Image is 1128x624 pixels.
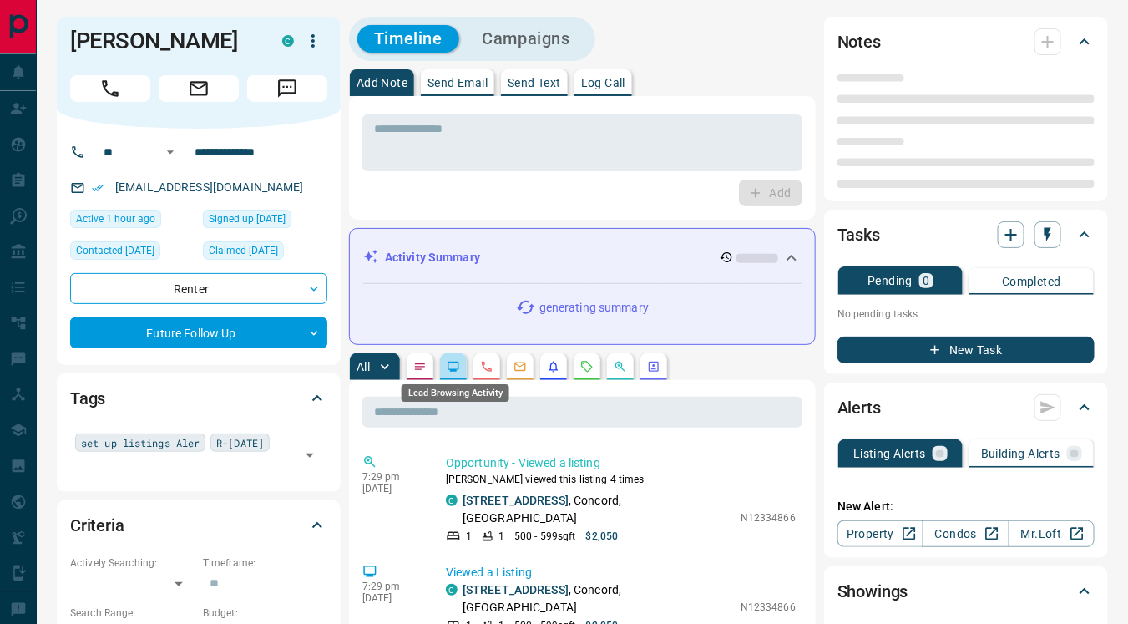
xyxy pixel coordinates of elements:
[159,75,239,102] span: Email
[514,529,575,544] p: 500 - 599 sqft
[247,75,327,102] span: Message
[837,221,880,248] h2: Tasks
[1002,276,1061,287] p: Completed
[466,25,587,53] button: Campaigns
[362,483,421,495] p: [DATE]
[547,360,560,373] svg: Listing Alerts
[76,211,155,227] span: Active 1 hour ago
[480,360,493,373] svg: Calls
[837,388,1095,428] div: Alerts
[70,505,327,545] div: Criteria
[837,394,881,421] h2: Alerts
[498,529,504,544] p: 1
[402,384,509,402] div: Lead Browsing Activity
[282,35,294,47] div: condos.ca
[446,472,796,487] p: [PERSON_NAME] viewed this listing 4 times
[70,75,150,102] span: Call
[614,360,627,373] svg: Opportunities
[923,275,929,287] p: 0
[446,564,796,581] p: Viewed a Listing
[362,592,421,604] p: [DATE]
[981,448,1060,459] p: Building Alerts
[70,273,327,304] div: Renter
[837,337,1095,363] button: New Task
[837,578,908,605] h2: Showings
[923,520,1009,547] a: Condos
[446,584,458,596] div: condos.ca
[837,28,881,55] h2: Notes
[741,510,796,525] p: N12334866
[837,302,1095,327] p: No pending tasks
[586,529,619,544] p: $2,050
[446,495,458,506] div: condos.ca
[867,275,913,287] p: Pending
[466,529,472,544] p: 1
[203,606,327,621] p: Budget:
[357,77,407,89] p: Add Note
[385,249,480,266] p: Activity Summary
[508,77,561,89] p: Send Text
[70,385,105,412] h2: Tags
[362,581,421,592] p: 7:29 pm
[81,434,200,451] span: set up listings Aler
[70,606,195,621] p: Search Range:
[92,182,104,194] svg: Email Verified
[203,241,327,265] div: Thu Aug 07 2025
[463,492,732,527] p: , Concord, [GEOGRAPHIC_DATA]
[357,25,459,53] button: Timeline
[76,242,154,259] span: Contacted [DATE]
[70,556,195,571] p: Actively Searching:
[70,512,124,539] h2: Criteria
[298,444,321,467] button: Open
[363,242,802,273] div: Activity Summary
[837,215,1095,255] div: Tasks
[580,360,594,373] svg: Requests
[837,571,1095,611] div: Showings
[837,498,1095,515] p: New Alert:
[70,317,327,348] div: Future Follow Up
[447,360,460,373] svg: Lead Browsing Activity
[853,448,926,459] p: Listing Alerts
[1009,520,1095,547] a: Mr.Loft
[70,378,327,419] div: Tags
[70,241,195,265] div: Thu Aug 07 2025
[581,77,625,89] p: Log Call
[413,360,427,373] svg: Notes
[539,299,649,317] p: generating summary
[209,211,286,227] span: Signed up [DATE]
[203,210,327,233] div: Wed Aug 06 2025
[203,556,327,571] p: Timeframe:
[741,600,796,615] p: N12334866
[115,180,304,194] a: [EMAIL_ADDRESS][DOMAIN_NAME]
[837,520,923,547] a: Property
[160,142,180,162] button: Open
[837,22,1095,62] div: Notes
[463,583,569,596] a: [STREET_ADDRESS]
[463,494,569,507] a: [STREET_ADDRESS]
[427,77,488,89] p: Send Email
[647,360,660,373] svg: Agent Actions
[463,581,732,616] p: , Concord, [GEOGRAPHIC_DATA]
[357,361,370,373] p: All
[70,28,257,54] h1: [PERSON_NAME]
[216,434,264,451] span: R-[DATE]
[513,360,527,373] svg: Emails
[362,471,421,483] p: 7:29 pm
[446,454,796,472] p: Opportunity - Viewed a listing
[209,242,278,259] span: Claimed [DATE]
[70,210,195,233] div: Mon Aug 11 2025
